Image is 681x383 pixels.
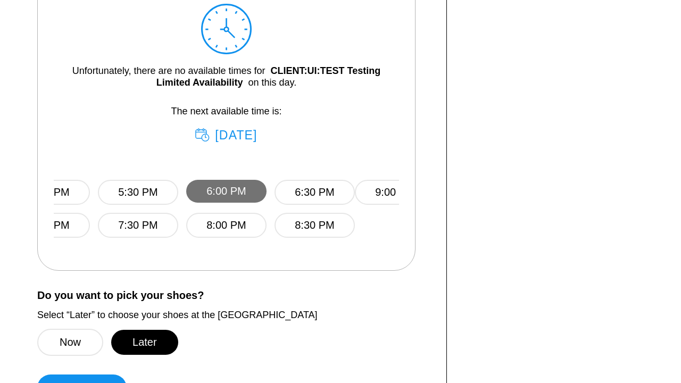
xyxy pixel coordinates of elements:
[275,213,355,238] button: 8:30 PM
[70,65,383,88] div: Unfortunately, there are no available times for on this day.
[98,180,178,205] button: 5:30 PM
[37,329,103,356] button: Now
[156,65,380,88] a: CLIENT:UI:TEST Testing Limited Availability
[355,180,435,205] button: 9:00 PM
[37,309,430,321] label: Select “Later” to choose your shoes at the [GEOGRAPHIC_DATA]
[195,128,257,143] div: [DATE]
[186,180,267,203] button: 6:00 PM
[98,213,178,238] button: 7:30 PM
[275,180,355,205] button: 6:30 PM
[186,213,267,238] button: 8:00 PM
[37,289,430,301] label: Do you want to pick your shoes?
[70,105,383,143] div: The next available time is:
[111,330,178,355] button: Later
